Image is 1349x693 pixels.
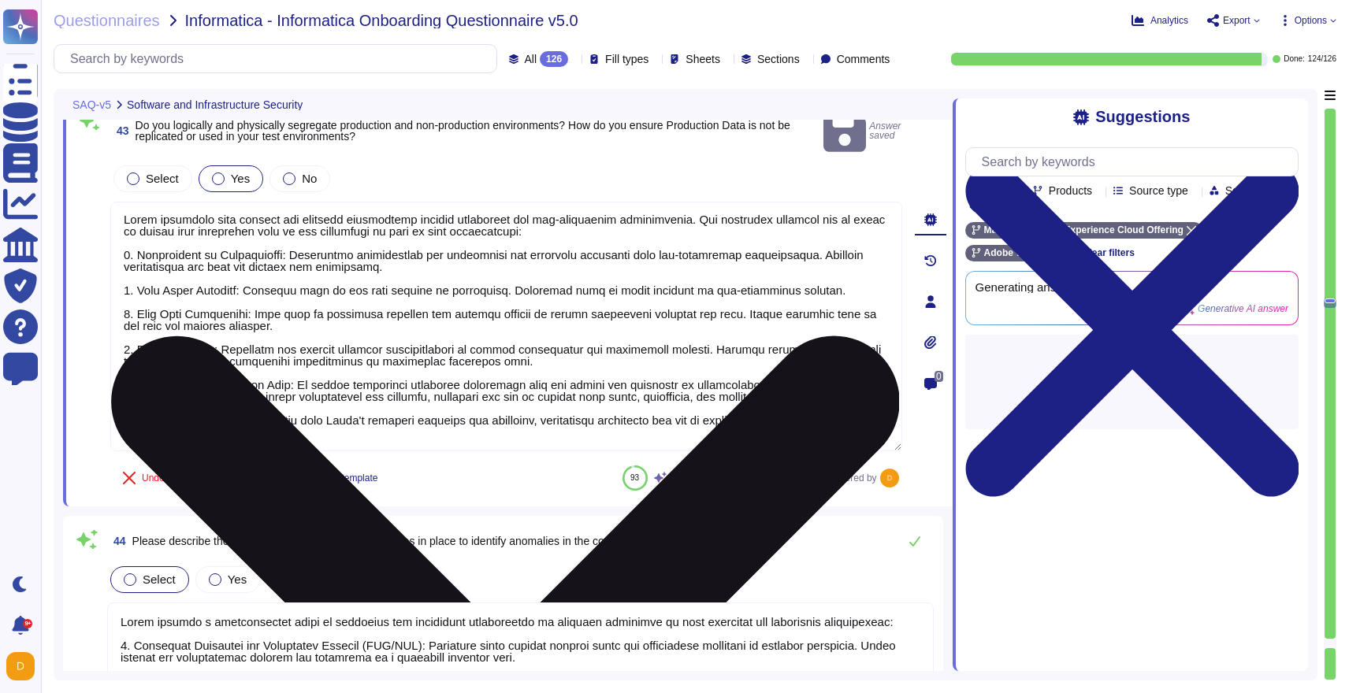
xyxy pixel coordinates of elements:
[757,54,800,65] span: Sections
[231,172,250,185] span: Yes
[1308,55,1336,63] span: 124 / 126
[127,99,303,110] span: Software and Infrastructure Security
[686,54,720,65] span: Sheets
[880,469,899,487] img: user
[146,172,179,185] span: Select
[23,619,32,628] div: 9+
[54,13,160,28] span: Questionnaires
[6,652,35,680] img: user
[974,148,1298,176] input: Search by keywords
[823,106,902,156] span: Answer saved
[1132,14,1188,27] button: Analytics
[1284,55,1305,63] span: Done:
[72,99,111,110] span: SAQ-v5
[605,54,648,65] span: Fill types
[630,473,639,482] span: 93
[837,54,890,65] span: Comments
[62,45,496,72] input: Search by keywords
[185,13,578,28] span: Informatica - Informatica Onboarding Questionnaire v5.0
[1295,16,1327,25] span: Options
[540,51,568,67] div: 126
[110,125,129,136] span: 43
[1150,16,1188,25] span: Analytics
[3,649,46,684] button: user
[935,371,943,382] span: 0
[525,54,537,65] span: All
[1223,16,1251,25] span: Export
[107,535,126,547] span: 44
[302,172,317,185] span: No
[110,202,902,451] textarea: Lorem ipsumdolo sita consect adi elitsedd eiusmodtemp incidid utlaboreet dol mag-aliquaenim admin...
[136,119,790,143] span: Do you logically and physically segregate production and non-production environments? How do you ...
